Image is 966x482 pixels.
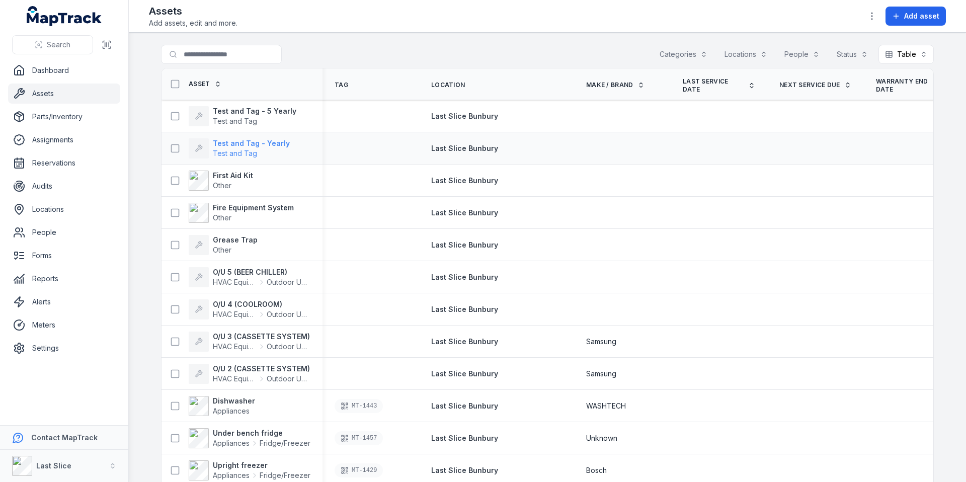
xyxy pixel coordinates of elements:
a: First Aid KitOther [189,171,253,191]
strong: Test and Tag - 5 Yearly [213,106,296,116]
a: Reports [8,269,120,289]
a: Test and Tag - 5 YearlyTest and Tag [189,106,296,126]
strong: Last Slice [36,461,71,470]
a: Forms [8,246,120,266]
span: WASHTECH [586,401,626,411]
span: HVAC Equipment [213,309,257,319]
span: Appliances [213,407,250,415]
span: Last Slice Bunbury [431,466,498,474]
strong: O/U 3 (CASSETTE SYSTEM) [213,332,310,342]
span: HVAC Equipment [213,342,257,352]
span: Test and Tag [213,117,257,125]
div: MT-1429 [335,463,383,477]
strong: Fire Equipment System [213,203,294,213]
span: Last Slice Bunbury [431,176,498,185]
a: Assignments [8,130,120,150]
span: Other [213,181,231,190]
a: Last Slice Bunbury [431,240,498,250]
span: Outdoor Unit (Condenser) [267,277,310,287]
a: Settings [8,338,120,358]
a: Last Slice Bunbury [431,401,498,411]
strong: O/U 2 (CASSETTE SYSTEM) [213,364,310,374]
div: MT-1457 [335,431,383,445]
span: Unknown [586,433,617,443]
a: Locations [8,199,120,219]
strong: Contact MapTrack [31,433,98,442]
strong: Dishwasher [213,396,255,406]
span: Fridge/Freezer [260,470,310,480]
span: Last Slice Bunbury [431,401,498,410]
a: Last Slice Bunbury [431,337,498,347]
a: Last Slice Bunbury [431,369,498,379]
a: Parts/Inventory [8,107,120,127]
a: Last Slice Bunbury [431,208,498,218]
span: Fridge/Freezer [260,438,310,448]
a: Last service date [683,77,755,94]
a: Upright freezerAppliancesFridge/Freezer [189,460,310,480]
a: Alerts [8,292,120,312]
button: Add asset [886,7,946,26]
span: Last Slice Bunbury [431,208,498,217]
strong: First Aid Kit [213,171,253,181]
span: Add asset [904,11,939,21]
span: Warranty End Date [876,77,937,94]
span: Bosch [586,465,607,475]
a: MapTrack [27,6,102,26]
a: Last Slice Bunbury [431,433,498,443]
strong: Under bench fridge [213,428,310,438]
a: Last Slice Bunbury [431,272,498,282]
strong: Upright freezer [213,460,310,470]
span: Last Slice Bunbury [431,240,498,249]
span: Next Service Due [779,81,840,89]
span: Tag [335,81,348,89]
a: Under bench fridgeAppliancesFridge/Freezer [189,428,310,448]
span: Outdoor Unit (Condenser) [267,342,310,352]
span: Last Slice Bunbury [431,305,498,313]
span: Outdoor Unit (Condenser) [267,309,310,319]
a: Make / Brand [586,81,645,89]
a: Last Slice Bunbury [431,304,498,314]
span: Location [431,81,465,89]
a: Warranty End Date [876,77,948,94]
span: Add assets, edit and more. [149,18,237,28]
div: MT-1443 [335,399,383,413]
strong: Test and Tag - Yearly [213,138,290,148]
a: Last Slice Bunbury [431,465,498,475]
span: HVAC Equipment [213,374,257,384]
button: Status [830,45,874,64]
span: Make / Brand [586,81,633,89]
span: Last Slice Bunbury [431,144,498,152]
a: Last Slice Bunbury [431,143,498,153]
span: Last Slice Bunbury [431,369,498,378]
button: People [778,45,826,64]
a: DishwasherAppliances [189,396,255,416]
a: People [8,222,120,243]
span: Appliances [213,470,250,480]
span: Last service date [683,77,744,94]
a: Last Slice Bunbury [431,111,498,121]
a: O/U 2 (CASSETTE SYSTEM)HVAC EquipmentOutdoor Unit (Condenser) [189,364,310,384]
h2: Assets [149,4,237,18]
span: Last Slice Bunbury [431,434,498,442]
span: HVAC Equipment [213,277,257,287]
a: Assets [8,84,120,104]
a: O/U 5 (BEER CHILLER)HVAC EquipmentOutdoor Unit (Condenser) [189,267,310,287]
a: Reservations [8,153,120,173]
button: Table [878,45,934,64]
a: Dashboard [8,60,120,81]
button: Search [12,35,93,54]
a: Audits [8,176,120,196]
strong: O/U 4 (COOLROOM) [213,299,310,309]
a: Next Service Due [779,81,851,89]
span: Appliances [213,438,250,448]
span: Last Slice Bunbury [431,112,498,120]
span: Outdoor Unit (Condenser) [267,374,310,384]
span: Search [47,40,70,50]
span: Last Slice Bunbury [431,337,498,346]
span: Asset [189,80,210,88]
span: Last Slice Bunbury [431,273,498,281]
strong: O/U 5 (BEER CHILLER) [213,267,310,277]
a: Test and Tag - YearlyTest and Tag [189,138,290,158]
a: Fire Equipment SystemOther [189,203,294,223]
span: Other [213,246,231,254]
